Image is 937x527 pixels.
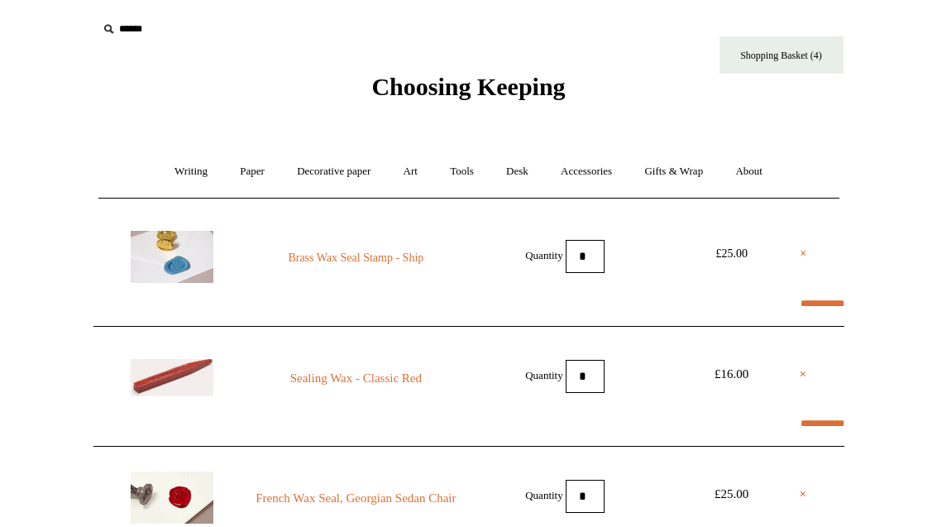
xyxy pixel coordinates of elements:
a: About [720,150,777,194]
div: £16.00 [695,364,769,384]
a: × [800,364,807,384]
a: × [800,484,807,504]
a: Sealing Wax - Classic Red [243,368,468,388]
a: Brass Wax Seal Stamp - Ship [243,248,468,268]
a: Shopping Basket (4) [719,36,844,74]
a: Art [389,150,433,194]
a: Paper [225,150,280,194]
a: × [800,244,806,264]
span: Choosing Keeping [371,73,565,100]
div: £25.00 [695,484,769,504]
a: Choosing Keeping [371,86,565,98]
a: Writing [160,150,222,194]
div: £25.00 [695,244,769,264]
img: Sealing Wax - Classic Red [131,359,213,396]
a: Gifts & Wrap [629,150,718,194]
img: French Wax Seal, Georgian Sedan Chair [131,472,213,524]
a: Tools [435,150,489,194]
a: Decorative paper [282,150,385,194]
a: French Wax Seal, Georgian Sedan Chair [243,488,468,508]
label: Quantity [525,488,563,501]
a: Desk [491,150,543,194]
img: Brass Wax Seal Stamp - Ship [131,231,213,283]
label: Quantity [525,248,563,261]
label: Quantity [525,368,563,381]
a: Accessories [546,150,627,194]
